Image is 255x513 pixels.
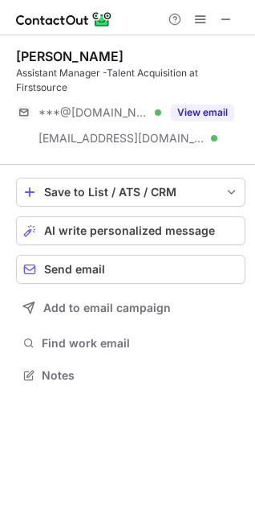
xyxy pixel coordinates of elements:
[44,224,215,237] span: AI write personalized message
[38,105,149,120] span: ***@[DOMAIN_NAME]
[16,255,245,284] button: Send email
[44,186,217,199] div: Save to List / ATS / CRM
[16,216,245,245] button: AI write personalized message
[16,364,245,387] button: Notes
[16,332,245,355] button: Find work email
[38,131,205,146] span: [EMAIL_ADDRESS][DOMAIN_NAME]
[16,10,112,29] img: ContactOut v5.3.10
[171,105,234,121] button: Reveal Button
[42,336,239,351] span: Find work email
[16,293,245,322] button: Add to email campaign
[16,178,245,207] button: save-profile-one-click
[44,263,105,276] span: Send email
[42,368,239,383] span: Notes
[16,48,123,64] div: [PERSON_NAME]
[16,66,245,95] div: Assistant Manager -Talent Acquisition at Firstsource
[43,302,171,314] span: Add to email campaign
